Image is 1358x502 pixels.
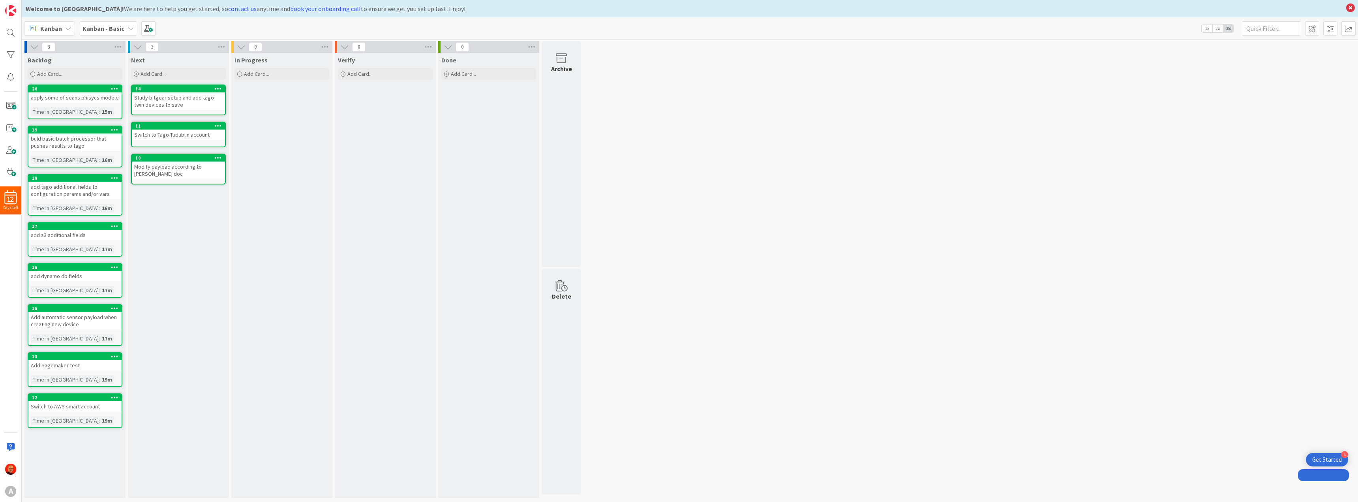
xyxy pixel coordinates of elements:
div: 16add dynamo db fields [28,264,122,281]
span: 8 [42,42,55,52]
span: Add Card... [244,70,269,77]
span: : [99,334,100,343]
img: Visit kanbanzone.com [5,5,16,16]
div: 11Switch to Tago Tudublin account [132,122,225,140]
span: : [99,416,100,425]
div: 18 [32,175,122,181]
div: Time in [GEOGRAPHIC_DATA] [31,416,99,425]
div: 20 [28,85,122,92]
span: In Progress [234,56,268,64]
div: 14Study bitgear setup and add tago twin devices to save [132,85,225,110]
a: 18add tago additional fields to configuration params and/or varsTime in [GEOGRAPHIC_DATA]:16m [28,174,122,216]
span: 1x [1202,24,1212,32]
span: 0 [249,42,262,52]
div: 11 [135,123,225,129]
div: 16 [28,264,122,271]
span: : [99,245,100,254]
div: 19buld basic batch processor that pushes results to tago [28,126,122,151]
div: 12Switch to AWS smart account [28,394,122,412]
span: 0 [352,42,366,52]
div: Get Started [1312,456,1342,464]
div: 13 [28,353,122,360]
span: Kanban [40,24,62,33]
span: Verify [338,56,355,64]
a: 20apply some of seans phisycs modeleTime in [GEOGRAPHIC_DATA]:15m [28,85,122,119]
div: 13Add Sagemaker test [28,353,122,370]
div: 20apply some of seans phisycs modele [28,85,122,103]
a: 14Study bitgear setup and add tago twin devices to save [131,85,226,115]
span: 0 [456,42,469,52]
div: 16 [32,265,122,270]
div: Time in [GEOGRAPHIC_DATA] [31,375,99,384]
div: 17add s3 additional fields [28,223,122,240]
div: 19m [100,416,114,425]
div: Time in [GEOGRAPHIC_DATA] [31,204,99,212]
div: We are here to help you get started, so anytime and to ensure we get you set up fast. Enjoy! [26,4,1342,13]
div: 18 [28,175,122,182]
div: Time in [GEOGRAPHIC_DATA] [31,156,99,164]
div: Time in [GEOGRAPHIC_DATA] [31,245,99,254]
span: : [99,204,100,212]
div: 17 [32,224,122,229]
div: Time in [GEOGRAPHIC_DATA] [31,286,99,295]
div: add tago additional fields to configuration params and/or vars [28,182,122,199]
div: buld basic batch processor that pushes results to tago [28,133,122,151]
div: 16m [100,204,114,212]
div: Archive [551,64,572,73]
span: Add Card... [37,70,62,77]
div: Add Sagemaker test [28,360,122,370]
div: add s3 additional fields [28,230,122,240]
div: 12 [28,394,122,401]
div: A [5,486,16,497]
span: 3x [1223,24,1234,32]
div: 13 [32,354,122,359]
div: Delete [552,291,571,301]
div: Study bitgear setup and add tago twin devices to save [132,92,225,110]
a: 13Add Sagemaker testTime in [GEOGRAPHIC_DATA]:19m [28,352,122,387]
div: 15 [32,306,122,311]
span: : [99,286,100,295]
div: 10Modify payload according to [PERSON_NAME] doc [132,154,225,179]
div: 18add tago additional fields to configuration params and/or vars [28,175,122,199]
span: 2x [1212,24,1223,32]
span: Add Card... [451,70,476,77]
span: Next [131,56,145,64]
div: 19m [100,375,114,384]
div: Switch to AWS smart account [28,401,122,412]
a: 10Modify payload according to [PERSON_NAME] doc [131,154,226,184]
div: 12 [32,395,122,400]
input: Quick Filter... [1242,21,1301,36]
div: 19 [28,126,122,133]
div: 11 [132,122,225,130]
div: Time in [GEOGRAPHIC_DATA] [31,107,99,116]
div: 19 [32,127,122,133]
div: 15m [100,107,114,116]
div: 17m [100,245,114,254]
a: 16add dynamo db fieldsTime in [GEOGRAPHIC_DATA]:17m [28,263,122,298]
div: Time in [GEOGRAPHIC_DATA] [31,334,99,343]
div: 4 [1341,451,1348,458]
span: 3 [145,42,159,52]
span: Add Card... [347,70,373,77]
div: 17m [100,334,114,343]
a: 19buld basic batch processor that pushes results to tagoTime in [GEOGRAPHIC_DATA]:16m [28,126,122,167]
a: 12Switch to AWS smart accountTime in [GEOGRAPHIC_DATA]:19m [28,393,122,428]
a: 11Switch to Tago Tudublin account [131,122,226,147]
div: Switch to Tago Tudublin account [132,130,225,140]
a: contact us [228,5,257,13]
span: : [99,107,100,116]
a: 15Add automatic sensor payload when creating new deviceTime in [GEOGRAPHIC_DATA]:17m [28,304,122,346]
div: 16m [100,156,114,164]
div: 17 [28,223,122,230]
div: Open Get Started checklist, remaining modules: 4 [1306,453,1348,466]
span: Done [441,56,456,64]
div: 15 [28,305,122,312]
span: : [99,375,100,384]
div: add dynamo db fields [28,271,122,281]
div: 14 [132,85,225,92]
b: Welcome to [GEOGRAPHIC_DATA]! [26,5,124,13]
div: 14 [135,86,225,92]
div: 10 [135,155,225,161]
div: Modify payload according to [PERSON_NAME] doc [132,162,225,179]
span: Backlog [28,56,52,64]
